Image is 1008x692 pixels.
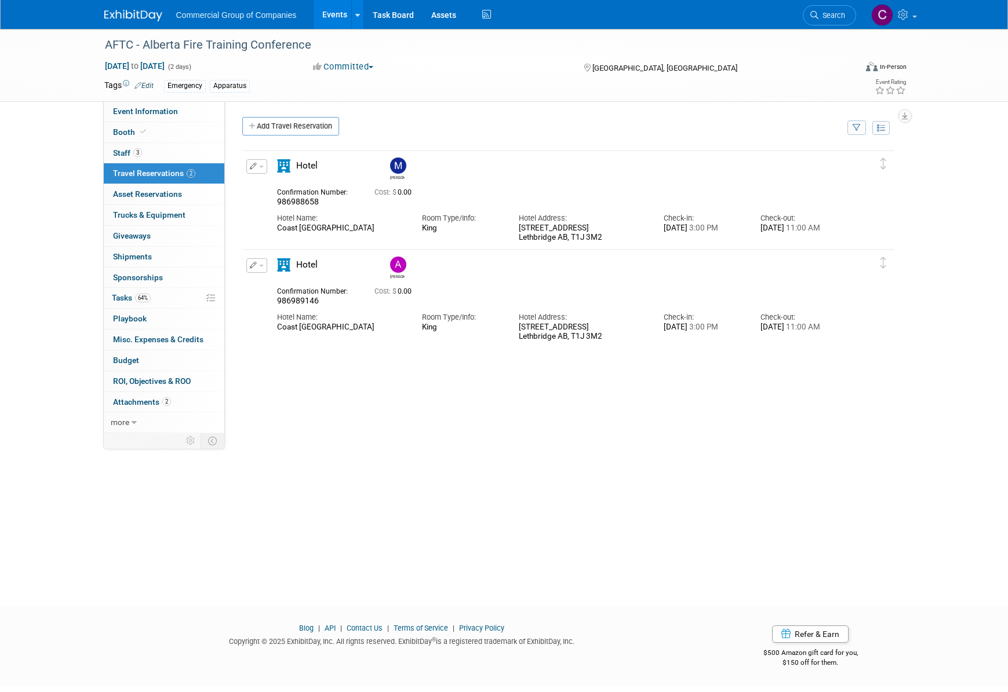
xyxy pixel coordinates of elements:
[664,323,743,332] div: [DATE]
[784,323,820,331] span: 11:00 AM
[866,62,878,71] img: Format-Inperson.png
[277,159,290,173] i: Hotel
[104,350,224,371] a: Budget
[133,148,142,157] span: 3
[374,287,416,295] span: 0.00
[432,636,436,643] sup: ®
[113,273,163,282] span: Sponsorships
[390,158,406,174] img: Mike Feduniw
[664,224,743,233] div: [DATE]
[113,376,191,386] span: ROI, Objectives & ROO
[113,314,147,323] span: Playbook
[104,10,162,21] img: ExhibitDay
[277,284,357,296] div: Confirmation Number:
[113,148,142,158] span: Staff
[519,312,646,323] div: Hotel Address:
[315,624,323,632] span: |
[760,312,840,323] div: Check-out:
[167,63,191,71] span: (2 days)
[104,412,224,433] a: more
[104,79,154,93] td: Tags
[717,640,904,667] div: $500 Amazon gift card for you,
[113,397,171,407] span: Attachments
[113,189,182,199] span: Asset Reservations
[164,80,206,92] div: Emergency
[459,624,504,632] a: Privacy Policy
[687,323,718,331] span: 3:00 PM
[140,129,146,135] i: Booth reservation complete
[818,11,845,20] span: Search
[104,205,224,225] a: Trucks & Equipment
[101,35,839,56] div: AFTC - Alberta Fire Training Conference
[788,60,907,78] div: Event Format
[201,433,224,448] td: Toggle Event Tabs
[113,169,195,178] span: Travel Reservations
[104,61,165,71] span: [DATE] [DATE]
[374,287,398,295] span: Cost: $
[242,117,339,136] a: Add Travel Reservation
[113,210,185,219] span: Trucks & Equipment
[210,80,250,92] div: Apparatus
[104,122,224,142] a: Booth
[104,163,224,184] a: Travel Reservations2
[880,257,886,269] i: Click and drag to move item
[162,397,171,406] span: 2
[277,197,319,206] span: 986988658
[374,188,416,196] span: 0.00
[277,213,405,224] div: Hotel Name:
[664,312,743,323] div: Check-in:
[803,5,856,25] a: Search
[112,293,151,302] span: Tasks
[422,323,501,332] div: King
[135,294,151,302] span: 64%
[296,160,318,171] span: Hotel
[875,79,906,85] div: Event Rating
[104,371,224,391] a: ROI, Objectives & ROO
[880,158,886,170] i: Click and drag to move item
[337,624,345,632] span: |
[519,323,646,342] div: [STREET_ADDRESS] Lethbridge AB, T1J 3M2
[277,323,405,332] div: Coast [GEOGRAPHIC_DATA]
[104,101,224,122] a: Event Information
[277,312,405,323] div: Hotel Name:
[113,107,178,116] span: Event Information
[390,257,406,273] img: Adam Dingman
[129,61,140,71] span: to
[853,125,861,132] i: Filter by Traveler
[104,226,224,246] a: Giveaways
[277,224,405,233] div: Coast [GEOGRAPHIC_DATA]
[422,312,501,323] div: Room Type/Info:
[687,224,718,232] span: 3:00 PM
[111,418,129,427] span: more
[390,273,405,279] div: Adam Dingman
[104,634,700,647] div: Copyright © 2025 ExhibitDay, Inc. All rights reserved. ExhibitDay is a registered trademark of Ex...
[113,335,203,344] span: Misc. Expenses & Credits
[374,188,398,196] span: Cost: $
[113,356,139,365] span: Budget
[394,624,448,632] a: Terms of Service
[299,624,314,632] a: Blog
[760,323,840,332] div: [DATE]
[390,174,405,180] div: Mike Feduniw
[387,257,407,279] div: Adam Dingman
[104,247,224,267] a: Shipments
[113,127,148,137] span: Booth
[760,213,840,224] div: Check-out:
[296,259,318,270] span: Hotel
[176,10,297,20] span: Commercial Group of Companies
[387,158,407,180] div: Mike Feduniw
[664,213,743,224] div: Check-in:
[277,185,357,197] div: Confirmation Number:
[104,268,224,288] a: Sponsorships
[134,82,154,90] a: Edit
[519,224,646,243] div: [STREET_ADDRESS] Lethbridge AB, T1J 3M2
[187,169,195,178] span: 2
[871,4,893,26] img: Cole Mattern
[760,224,840,233] div: [DATE]
[772,625,849,643] a: Refer & Earn
[347,624,383,632] a: Contact Us
[104,288,224,308] a: Tasks64%
[113,252,152,261] span: Shipments
[104,392,224,412] a: Attachments2
[325,624,336,632] a: API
